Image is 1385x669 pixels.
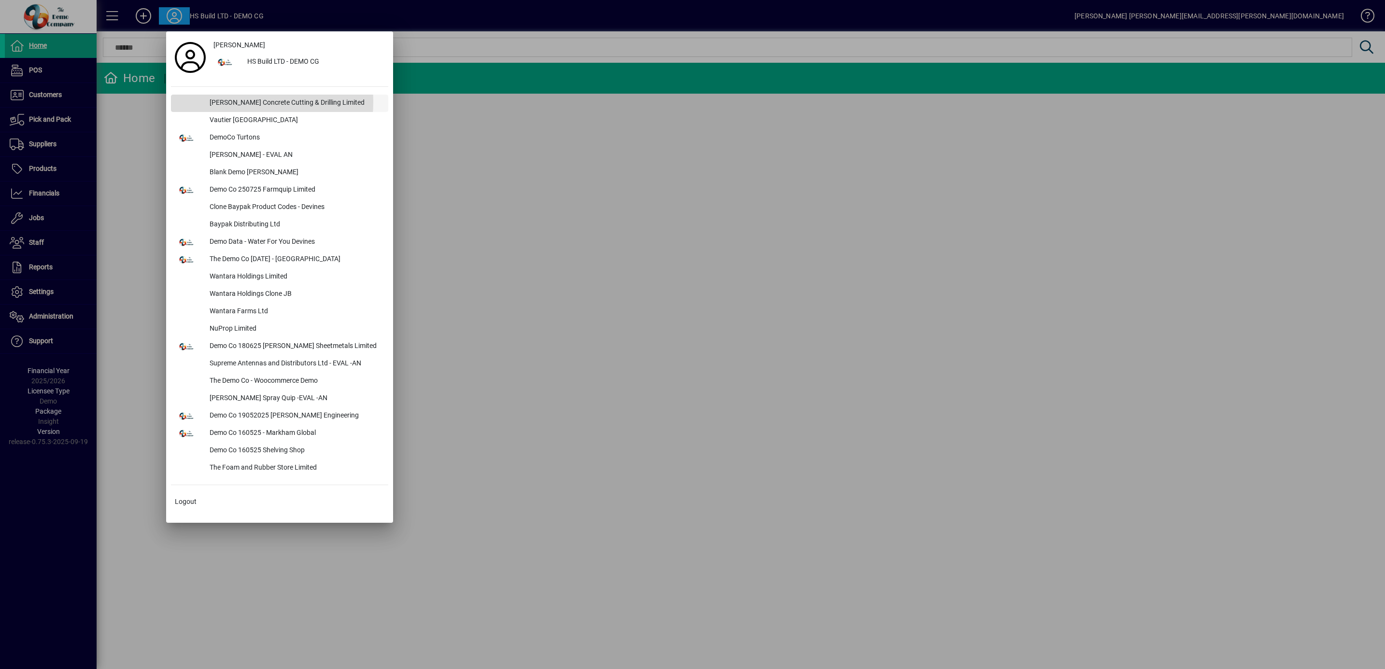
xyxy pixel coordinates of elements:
button: Wantara Holdings Clone JB [171,286,388,303]
div: Supreme Antennas and Distributors Ltd - EVAL -AN [202,355,388,373]
button: Demo Co 160525 - Markham Global [171,425,388,442]
button: Wantara Holdings Limited [171,268,388,286]
div: Demo Co 160525 - Markham Global [202,425,388,442]
button: Blank Demo [PERSON_NAME] [171,164,388,181]
button: Vautier [GEOGRAPHIC_DATA] [171,112,388,129]
button: Supreme Antennas and Distributors Ltd - EVAL -AN [171,355,388,373]
button: Demo Co 160525 Shelving Shop [171,442,388,460]
button: Demo Co 19052025 [PERSON_NAME] Engineering [171,407,388,425]
button: Baypak Distributing Ltd [171,216,388,234]
button: The Demo Co - Woocommerce Demo [171,373,388,390]
a: [PERSON_NAME] [210,36,388,54]
button: [PERSON_NAME] - EVAL AN [171,147,388,164]
button: [PERSON_NAME] Spray Quip -EVAL -AN [171,390,388,407]
button: NuProp Limited [171,321,388,338]
a: Profile [171,49,210,66]
button: [PERSON_NAME] Concrete Cutting & Drilling Limited [171,95,388,112]
button: DemoCo Turtons [171,129,388,147]
div: Demo Data - Water For You Devines [202,234,388,251]
button: Wantara Farms Ltd [171,303,388,321]
button: The Foam and Rubber Store Limited [171,460,388,477]
button: Demo Co 180625 [PERSON_NAME] Sheetmetals Limited [171,338,388,355]
div: Wantara Holdings Clone JB [202,286,388,303]
div: Wantara Holdings Limited [202,268,388,286]
span: Logout [175,497,197,507]
div: DemoCo Turtons [202,129,388,147]
div: Clone Baypak Product Codes - Devines [202,199,388,216]
div: [PERSON_NAME] - EVAL AN [202,147,388,164]
div: The Foam and Rubber Store Limited [202,460,388,477]
button: Demo Co 250725 Farmquip Limited [171,181,388,199]
div: NuProp Limited [202,321,388,338]
div: Demo Co 19052025 [PERSON_NAME] Engineering [202,407,388,425]
div: Demo Co 160525 Shelving Shop [202,442,388,460]
button: Clone Baypak Product Codes - Devines [171,199,388,216]
span: [PERSON_NAME] [213,40,265,50]
div: Demo Co 180625 [PERSON_NAME] Sheetmetals Limited [202,338,388,355]
div: The Demo Co [DATE] - [GEOGRAPHIC_DATA] [202,251,388,268]
div: Blank Demo [PERSON_NAME] [202,164,388,181]
button: Demo Data - Water For You Devines [171,234,388,251]
button: HS Build LTD - DEMO CG [210,54,388,71]
div: Demo Co 250725 Farmquip Limited [202,181,388,199]
div: [PERSON_NAME] Spray Quip -EVAL -AN [202,390,388,407]
div: [PERSON_NAME] Concrete Cutting & Drilling Limited [202,95,388,112]
div: Vautier [GEOGRAPHIC_DATA] [202,112,388,129]
button: The Demo Co [DATE] - [GEOGRAPHIC_DATA] [171,251,388,268]
div: Wantara Farms Ltd [202,303,388,321]
div: HS Build LTD - DEMO CG [240,54,388,71]
button: Logout [171,493,388,510]
div: Baypak Distributing Ltd [202,216,388,234]
div: The Demo Co - Woocommerce Demo [202,373,388,390]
